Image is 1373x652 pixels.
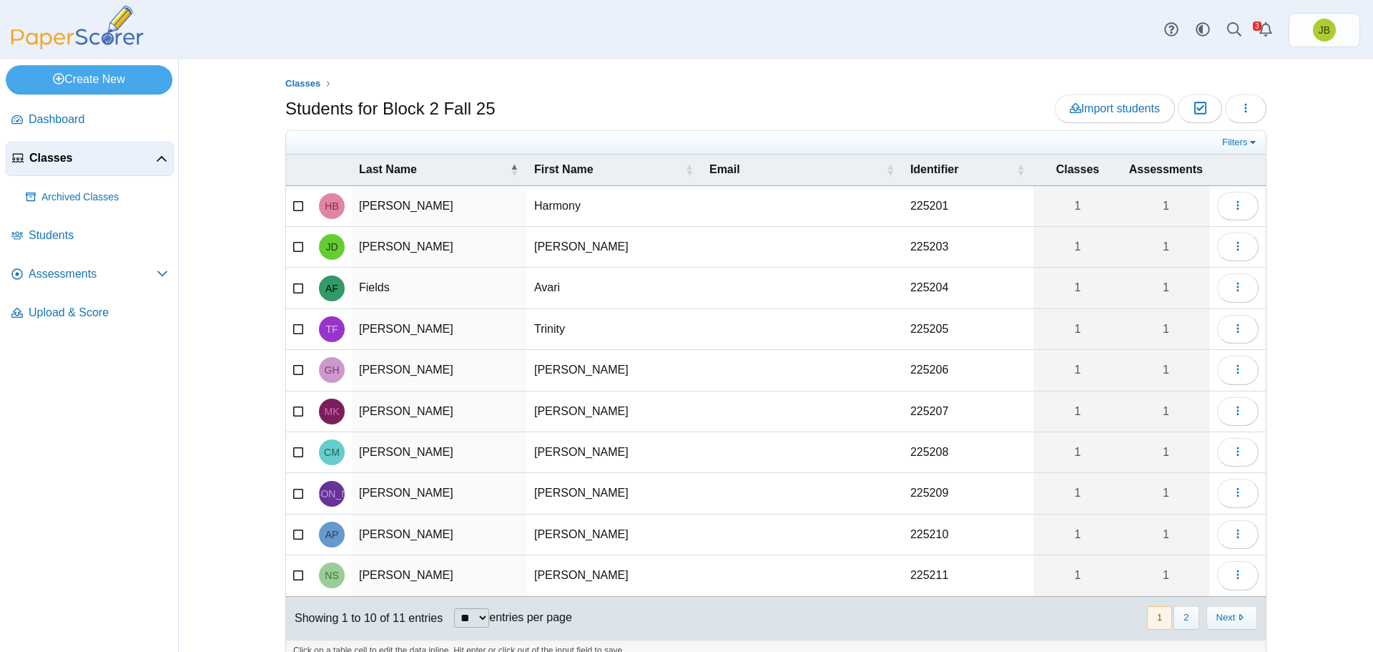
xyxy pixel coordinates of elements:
a: 1 [1122,350,1210,390]
span: Archived Classes [41,190,168,205]
a: 1 [1033,432,1122,472]
span: Joel Boyd [1319,25,1330,35]
span: Classes [29,150,156,166]
div: Showing 1 to 10 of 11 entries [286,597,443,640]
span: Assessments [1129,163,1203,175]
span: Upload & Score [29,305,168,321]
a: 1 [1122,391,1210,432]
a: 1 [1033,309,1122,349]
a: 1 [1033,350,1122,390]
button: 2 [1173,606,1199,630]
span: Import students [1070,102,1160,115]
td: [PERSON_NAME] [352,350,527,391]
a: Alerts [1250,14,1281,46]
a: 1 [1122,555,1210,595]
td: [PERSON_NAME] [352,309,527,350]
td: [PERSON_NAME] [352,391,527,432]
a: 1 [1122,309,1210,349]
a: PaperScorer [6,39,149,52]
td: [PERSON_NAME] [352,473,527,514]
td: [PERSON_NAME] [527,391,702,432]
span: Identifier : Activate to sort [1016,155,1025,185]
td: [PERSON_NAME] [527,227,702,268]
a: Students [6,219,174,253]
a: Upload & Score [6,296,174,331]
span: Jason Dorriety Jr. [325,242,338,252]
a: 1 [1122,268,1210,308]
span: Avari Fields [325,283,338,293]
td: [PERSON_NAME] [352,432,527,473]
button: 1 [1147,606,1172,630]
span: Last Name : Activate to invert sorting [510,155,518,185]
span: Gabriel Holton [325,365,340,375]
span: Last Name [359,163,417,175]
td: 225210 [903,515,1033,555]
td: 225208 [903,432,1033,473]
a: Classes [282,75,325,93]
a: 1 [1122,227,1210,267]
span: Jackson Ouzts [290,489,373,499]
td: 225206 [903,350,1033,391]
td: 225204 [903,268,1033,308]
nav: pagination [1146,606,1257,630]
a: 1 [1122,432,1210,472]
td: Trinity [527,309,702,350]
span: Identifier [910,163,959,175]
span: Email [709,163,740,175]
td: [PERSON_NAME] [352,186,527,227]
span: Dashboard [29,112,168,127]
a: 1 [1122,186,1210,226]
a: Archived Classes [20,180,174,215]
td: 225201 [903,186,1033,227]
a: 1 [1033,391,1122,432]
td: 225209 [903,473,1033,514]
a: 1 [1033,186,1122,226]
img: PaperScorer [6,6,149,49]
span: First Name : Activate to sort [685,155,694,185]
td: [PERSON_NAME] [527,350,702,391]
a: Create New [6,65,172,94]
span: Joel Boyd [1313,19,1336,42]
a: Filters [1219,135,1262,150]
td: [PERSON_NAME] [527,432,702,473]
a: 1 [1122,473,1210,513]
td: 225211 [903,555,1033,596]
td: [PERSON_NAME] [527,473,702,514]
span: Classes [1056,163,1100,175]
span: Email : Activate to sort [886,155,895,185]
span: Students [29,228,168,243]
a: 1 [1033,268,1122,308]
span: Assessments [29,266,157,282]
td: Fields [352,268,527,308]
label: entries per page [489,611,572,623]
span: Molly Keahey [325,407,340,417]
td: [PERSON_NAME] [527,555,702,596]
a: Import students [1055,94,1175,123]
td: [PERSON_NAME] [352,515,527,555]
a: Joel Boyd [1289,13,1360,47]
td: 225205 [903,309,1033,350]
button: Next [1206,606,1257,630]
td: [PERSON_NAME] [352,555,527,596]
a: 1 [1033,473,1122,513]
span: Classes [285,78,320,89]
a: Classes [6,142,174,176]
td: Harmony [527,186,702,227]
span: Trinity Fluty [325,324,338,334]
span: Alexander Poore [325,530,339,540]
h1: Students for Block 2 Fall 25 [285,97,495,121]
span: First Name [534,163,594,175]
span: Charlie Morrison [324,447,340,457]
span: Harmony Bates [325,201,338,211]
td: 225203 [903,227,1033,268]
td: [PERSON_NAME] [352,227,527,268]
a: Dashboard [6,103,174,137]
a: 1 [1033,555,1122,595]
a: 1 [1122,515,1210,555]
td: Avari [527,268,702,308]
span: Nicklaus Sargent [325,570,338,580]
td: [PERSON_NAME] [527,515,702,555]
a: Assessments [6,258,174,292]
td: 225207 [903,391,1033,432]
a: 1 [1033,227,1122,267]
